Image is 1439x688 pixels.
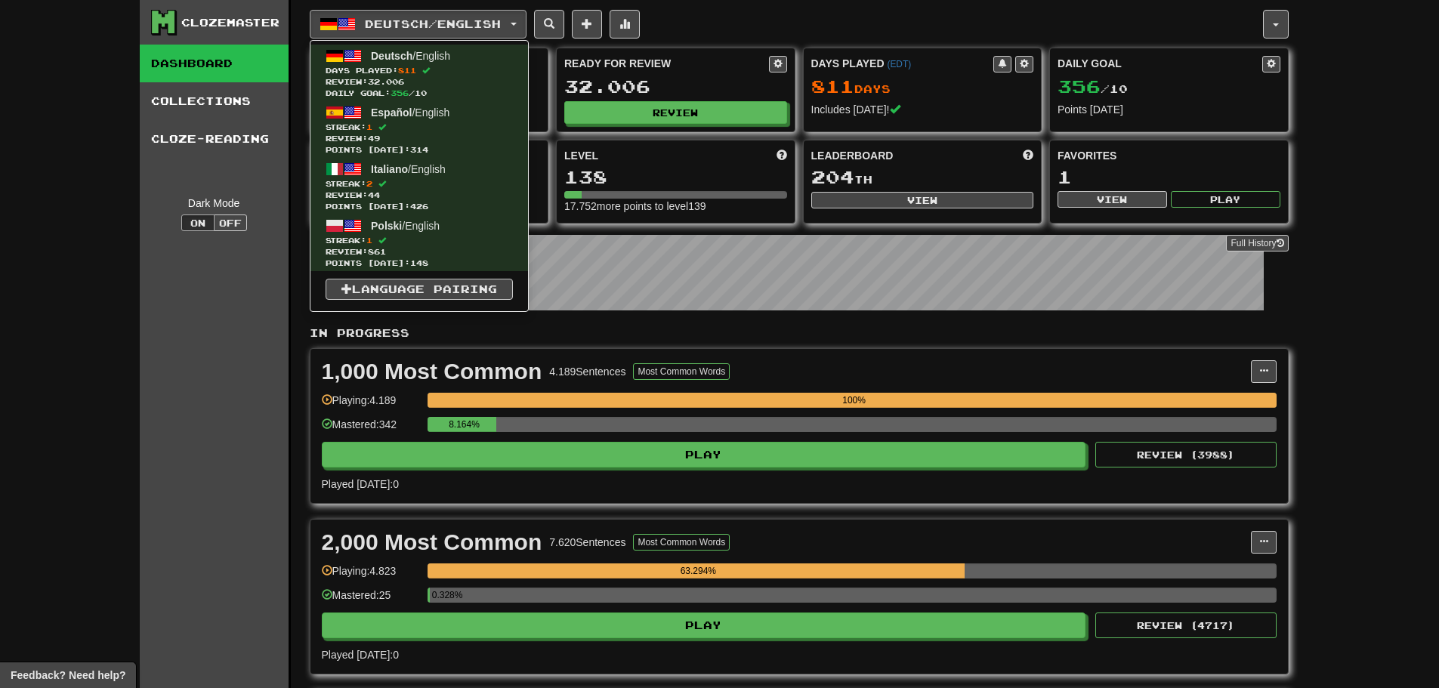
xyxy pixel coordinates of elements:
span: 2 [366,179,372,188]
div: Dark Mode [151,196,277,211]
span: Deutsch [371,50,412,62]
span: 811 [398,66,416,75]
span: / English [371,106,449,119]
div: 4.189 Sentences [549,364,625,379]
span: Points [DATE]: 426 [326,201,513,212]
span: Streak: [326,178,513,190]
button: Review [564,101,787,124]
div: 1 [1058,168,1280,187]
div: 8.164% [432,417,497,432]
button: View [811,192,1034,208]
span: 356 [391,88,409,97]
span: / English [371,163,446,175]
a: (EDT) [887,59,911,69]
span: / 10 [1058,82,1128,95]
span: Points [DATE]: 314 [326,144,513,156]
button: Off [214,214,247,231]
div: Playing: 4.189 [322,393,420,418]
div: Playing: 4.823 [322,563,420,588]
span: Review: 32.006 [326,76,513,88]
div: 1,000 Most Common [322,360,542,383]
span: Leaderboard [811,148,894,163]
span: Deutsch / English [365,17,501,30]
div: Days Played [811,56,994,71]
button: More stats [610,10,640,39]
span: Streak: [326,235,513,246]
span: 811 [811,76,854,97]
span: 356 [1058,76,1101,97]
div: Points [DATE] [1058,102,1280,117]
button: On [181,214,215,231]
div: 7.620 Sentences [549,535,625,550]
button: Most Common Words [633,363,730,380]
a: Cloze-Reading [140,120,289,158]
span: Review: 44 [326,190,513,201]
a: Full History [1226,235,1288,251]
span: Italiano [371,163,408,175]
div: th [811,168,1034,187]
div: 2,000 Most Common [322,531,542,554]
button: Review (4717) [1095,612,1277,638]
div: 138 [564,168,787,187]
p: In Progress [310,325,1289,341]
a: Polski/EnglishStreak:1 Review:861Points [DATE]:148 [310,214,528,271]
span: Points [DATE]: 148 [326,258,513,269]
div: Ready for Review [564,56,769,71]
a: Dashboard [140,45,289,82]
button: Play [322,442,1086,467]
div: Mastered: 342 [322,417,420,442]
span: Played [DATE]: 0 [322,649,399,661]
div: 17.752 more points to level 139 [564,199,787,214]
button: Deutsch/English [310,10,527,39]
button: Play [322,612,1086,638]
span: Polski [371,220,402,232]
div: Day s [811,77,1034,97]
button: Play [1171,191,1280,208]
button: Review (3988) [1095,442,1277,467]
div: Daily Goal [1058,56,1262,73]
span: / English [371,220,440,232]
span: Score more points to level up [777,148,787,163]
span: This week in points, UTC [1023,148,1033,163]
div: Includes [DATE]! [811,102,1034,117]
div: 32.006 [564,77,787,96]
a: Collections [140,82,289,120]
span: Level [564,148,598,163]
span: / English [371,50,450,62]
span: Streak: [326,122,513,133]
a: Italiano/EnglishStreak:2 Review:44Points [DATE]:426 [310,158,528,214]
span: 1 [366,236,372,245]
a: Español/EnglishStreak:1 Review:49Points [DATE]:314 [310,101,528,158]
a: Language Pairing [326,279,513,300]
div: 100% [432,393,1277,408]
button: Add sentence to collection [572,10,602,39]
span: Español [371,106,412,119]
button: Search sentences [534,10,564,39]
button: View [1058,191,1167,208]
button: Most Common Words [633,534,730,551]
span: Review: 49 [326,133,513,144]
span: 204 [811,166,854,187]
span: Played [DATE]: 0 [322,478,399,490]
div: Clozemaster [181,15,279,30]
span: 1 [366,122,372,131]
div: 63.294% [432,563,965,578]
a: Deutsch/EnglishDays Played:811 Review:32.006Daily Goal:356/10 [310,45,528,101]
div: Favorites [1058,148,1280,163]
span: Days Played: [326,65,513,76]
span: Open feedback widget [11,668,125,683]
span: Review: 861 [326,246,513,258]
div: Mastered: 25 [322,588,420,612]
span: Daily Goal: / 10 [326,88,513,99]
